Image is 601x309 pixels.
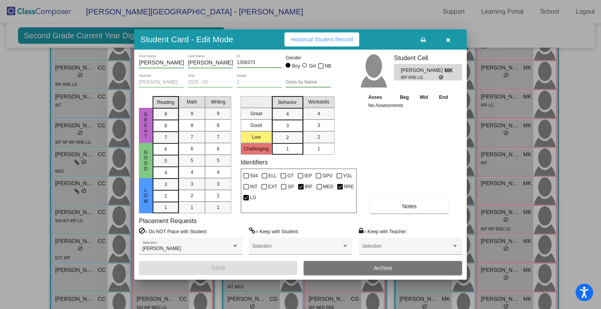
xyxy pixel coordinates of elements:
[164,169,167,176] span: 4
[241,159,268,166] label: Identifiers
[323,182,334,191] span: MED
[191,192,193,199] span: 2
[164,146,167,153] span: 6
[291,36,353,43] span: Historical Student Record
[286,111,289,118] span: 4
[142,246,181,251] span: [PERSON_NAME]
[211,98,225,105] span: Writing
[217,180,220,188] span: 3
[139,80,184,85] input: teacher
[164,111,167,118] span: 9
[370,199,449,213] button: Notes
[217,110,220,117] span: 9
[317,110,320,117] span: 4
[401,75,439,80] span: IRP RRE LG
[217,145,220,152] span: 6
[217,192,220,199] span: 2
[164,157,167,164] span: 5
[191,157,193,164] span: 5
[191,122,193,129] span: 8
[250,182,257,191] span: INT
[211,264,225,271] span: Save
[344,182,354,191] span: RRE
[317,122,320,129] span: 3
[286,122,289,129] span: 3
[284,32,359,46] button: Historical Student Record
[250,193,256,202] span: LG
[191,145,193,152] span: 6
[359,227,407,235] label: = Keep with Teacher:
[139,261,297,275] button: Save
[237,80,282,85] input: grade
[287,171,294,180] span: GT
[278,99,297,106] span: Behavior
[286,80,331,85] input: goes by name
[444,66,455,75] span: MK
[139,227,207,235] label: = Do NOT Place with Student:
[394,93,415,102] th: Beg
[217,204,220,211] span: 1
[394,54,462,62] h3: Student Cell
[286,54,331,61] mat-label: Gender
[191,180,193,188] span: 3
[292,63,300,70] div: Boy
[401,66,444,75] span: [PERSON_NAME]
[366,93,394,102] th: Asses
[305,182,313,191] span: IRP
[142,150,149,171] span: Good
[325,61,331,71] span: NB
[434,93,454,102] th: End
[249,227,299,235] label: = Keep with Student:
[288,182,294,191] span: SP
[188,80,233,85] input: year
[343,171,353,180] span: YGL
[308,63,316,70] div: Girl
[374,265,392,271] span: Archive
[139,217,197,225] label: Placement Requests
[157,99,175,106] span: Reading
[414,93,433,102] th: Mid
[304,171,312,180] span: IEP
[217,157,220,164] span: 5
[217,122,220,129] span: 8
[164,181,167,188] span: 3
[164,193,167,200] span: 2
[187,98,197,105] span: Math
[286,145,289,152] span: 1
[191,134,193,141] span: 7
[304,261,462,275] button: Archive
[142,188,149,204] span: Low
[191,204,193,211] span: 1
[268,182,277,191] span: EXT
[191,110,193,117] span: 9
[366,102,453,109] td: No Assessments
[164,122,167,129] span: 8
[402,203,417,209] span: Notes
[250,171,258,180] span: 504
[217,134,220,141] span: 7
[308,98,329,105] span: Workskills
[191,169,193,176] span: 4
[268,171,277,180] span: ELL
[217,169,220,176] span: 4
[140,34,233,44] h3: Student Card - Edit Mode
[142,112,149,139] span: Great
[164,134,167,141] span: 7
[286,134,289,141] span: 2
[317,145,320,152] span: 1
[164,204,167,211] span: 1
[237,60,282,66] input: Enter ID
[317,134,320,141] span: 2
[322,171,332,180] span: GPV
